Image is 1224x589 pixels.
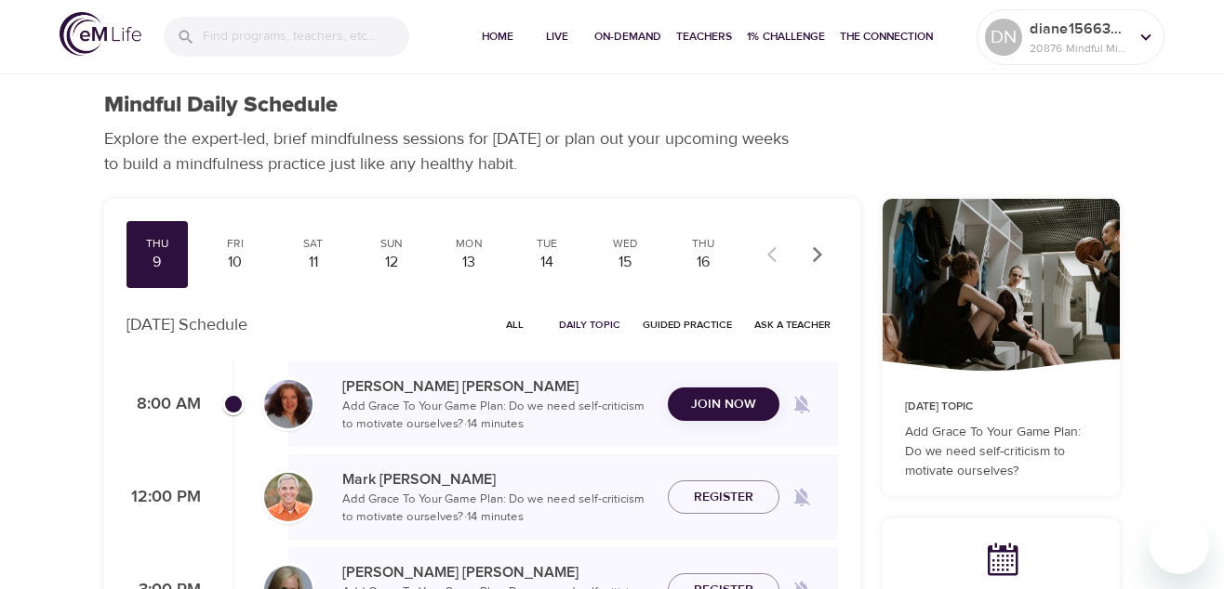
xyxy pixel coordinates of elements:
div: DN [985,19,1022,56]
p: 8:00 AM [126,392,201,417]
div: 12 [368,252,415,273]
button: Guided Practice [635,310,739,339]
div: Mon [446,236,493,252]
span: Join Now [691,393,756,416]
button: Ask a Teacher [747,310,838,339]
p: [PERSON_NAME] [PERSON_NAME] [342,375,653,398]
div: 14 [524,252,570,273]
div: 13 [446,252,493,273]
span: Live [535,27,579,46]
div: Wed [602,236,648,252]
input: Find programs, teachers, etc... [203,17,409,57]
iframe: Button to launch messaging window [1150,515,1209,574]
span: On-Demand [594,27,661,46]
p: [PERSON_NAME] [PERSON_NAME] [342,561,653,583]
span: Guided Practice [643,316,732,334]
span: Ask a Teacher [754,316,831,334]
div: Sun [368,236,415,252]
p: diane1566335036 [1030,18,1128,40]
p: [DATE] Topic [905,399,1098,415]
img: Mark_Pirtle-min.jpg [264,473,313,521]
span: Remind me when a class goes live every Thursday at 12:00 PM [779,475,824,519]
span: Register [694,486,753,509]
p: [DATE] Schedule [126,312,247,337]
h1: Mindful Daily Schedule [104,92,338,119]
img: logo [60,12,141,56]
div: 10 [212,252,259,273]
p: 20876 Mindful Minutes [1030,40,1128,57]
span: Home [475,27,520,46]
p: Add Grace To Your Game Plan: Do we need self-criticism to motivate ourselves? · 14 minutes [342,491,653,527]
div: 16 [680,252,726,273]
span: Daily Topic [559,316,620,334]
p: Add Grace To Your Game Plan: Do we need self-criticism to motivate ourselves? · 14 minutes [342,398,653,434]
button: Daily Topic [552,310,628,339]
div: 9 [134,252,180,273]
div: Thu [134,236,180,252]
p: Mark [PERSON_NAME] [342,468,653,491]
span: Remind me when a class goes live every Thursday at 8:00 AM [779,382,824,426]
img: Cindy2%20031422%20blue%20filter%20hi-res.jpg [264,380,313,428]
p: Explore the expert-led, brief mindfulness sessions for [DATE] or plan out your upcoming weeks to ... [104,126,802,177]
span: The Connection [840,27,933,46]
p: Add Grace To Your Game Plan: Do we need self-criticism to motivate ourselves? [905,423,1098,481]
span: All [492,316,537,334]
div: Fri [212,236,259,252]
button: All [485,310,544,339]
p: 12:00 PM [126,485,201,510]
div: Thu [680,236,726,252]
button: Join Now [668,387,779,422]
div: 15 [602,252,648,273]
div: Sat [290,236,337,252]
div: 11 [290,252,337,273]
button: Register [668,480,779,515]
span: 1% Challenge [747,27,825,46]
div: Tue [524,236,570,252]
span: Teachers [676,27,732,46]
